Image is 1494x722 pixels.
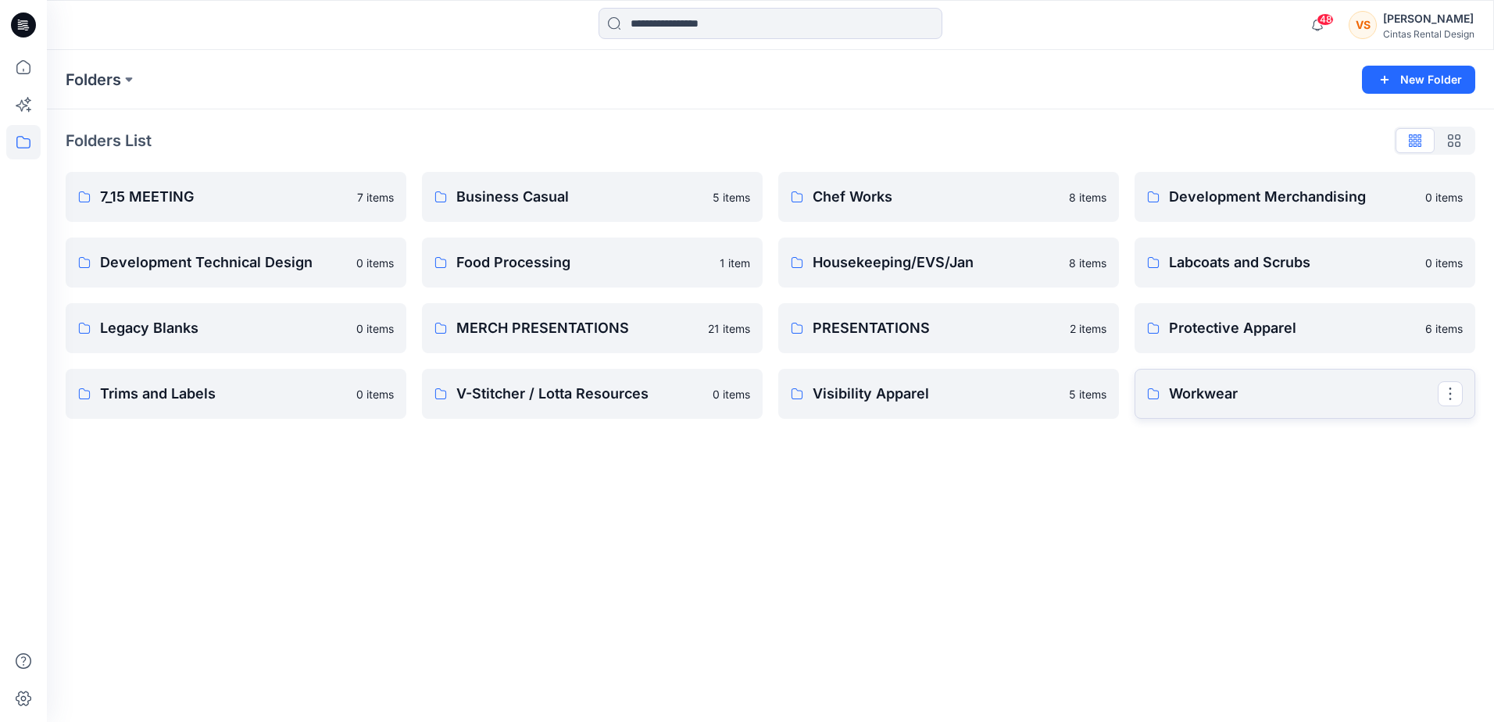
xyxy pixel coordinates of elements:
[1169,186,1416,208] p: Development Merchandising
[713,189,750,206] p: 5 items
[778,303,1119,353] a: PRESENTATIONS2 items
[720,255,750,271] p: 1 item
[1425,320,1463,337] p: 6 items
[1069,386,1106,402] p: 5 items
[1169,317,1416,339] p: Protective Apparel
[356,255,394,271] p: 0 items
[1425,189,1463,206] p: 0 items
[1169,383,1438,405] p: Workwear
[422,303,763,353] a: MERCH PRESENTATIONS21 items
[66,238,406,288] a: Development Technical Design0 items
[456,317,699,339] p: MERCH PRESENTATIONS
[356,386,394,402] p: 0 items
[66,303,406,353] a: Legacy Blanks0 items
[1383,9,1474,28] div: [PERSON_NAME]
[1425,255,1463,271] p: 0 items
[813,252,1060,273] p: Housekeeping/EVS/Jan
[1070,320,1106,337] p: 2 items
[66,69,121,91] a: Folders
[100,317,347,339] p: Legacy Blanks
[100,252,347,273] p: Development Technical Design
[813,186,1060,208] p: Chef Works
[1135,238,1475,288] a: Labcoats and Scrubs0 items
[1317,13,1334,26] span: 48
[422,238,763,288] a: Food Processing1 item
[778,238,1119,288] a: Housekeeping/EVS/Jan8 items
[778,369,1119,419] a: Visibility Apparel5 items
[813,317,1060,339] p: PRESENTATIONS
[778,172,1119,222] a: Chef Works8 items
[66,129,152,152] p: Folders List
[100,383,347,405] p: Trims and Labels
[456,252,710,273] p: Food Processing
[1135,303,1475,353] a: Protective Apparel6 items
[422,369,763,419] a: V-Stitcher / Lotta Resources0 items
[1169,252,1416,273] p: Labcoats and Scrubs
[708,320,750,337] p: 21 items
[1135,172,1475,222] a: Development Merchandising0 items
[1349,11,1377,39] div: VS
[100,186,348,208] p: 7_15 MEETING
[1069,189,1106,206] p: 8 items
[456,383,703,405] p: V-Stitcher / Lotta Resources
[1135,369,1475,419] a: Workwear
[456,186,703,208] p: Business Casual
[1362,66,1475,94] button: New Folder
[356,320,394,337] p: 0 items
[422,172,763,222] a: Business Casual5 items
[357,189,394,206] p: 7 items
[1383,28,1474,40] div: Cintas Rental Design
[713,386,750,402] p: 0 items
[813,383,1060,405] p: Visibility Apparel
[66,369,406,419] a: Trims and Labels0 items
[66,172,406,222] a: 7_15 MEETING7 items
[1069,255,1106,271] p: 8 items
